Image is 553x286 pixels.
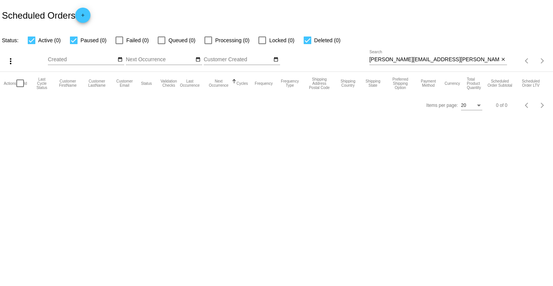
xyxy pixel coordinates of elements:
mat-icon: more_vert [6,57,15,66]
input: Next Occurrence [126,57,194,63]
button: Change sorting for FrequencyType [280,79,300,87]
input: Customer Created [204,57,272,63]
mat-select: Items per page: [461,103,482,108]
span: Status: [2,37,19,43]
mat-header-cell: Total Product Quantity [467,72,487,95]
mat-icon: date_range [273,57,279,63]
button: Next page [535,53,550,68]
mat-icon: close [501,57,506,63]
button: Change sorting for ShippingState [364,79,382,87]
button: Clear [499,56,507,64]
div: Items per page: [426,103,458,108]
button: Change sorting for ShippingPostcode [307,77,332,90]
span: Paused (0) [81,36,106,45]
button: Change sorting for Subtotal [487,79,512,87]
span: Locked (0) [269,36,294,45]
button: Change sorting for LifetimeValue [519,79,542,87]
mat-header-cell: Actions [4,72,16,95]
button: Change sorting for PreferredShippingOption [388,77,412,90]
span: Deleted (0) [314,36,341,45]
button: Change sorting for CustomerLastName [86,79,108,87]
mat-icon: add [78,13,87,22]
button: Next page [535,98,550,113]
span: 20 [461,103,466,108]
button: Change sorting for Cycles [236,81,248,86]
button: Change sorting for Id [24,81,27,86]
mat-icon: date_range [117,57,123,63]
button: Change sorting for NextOccurrenceUtc [208,79,230,87]
button: Change sorting for PaymentMethod.Type [419,79,437,87]
button: Change sorting for Frequency [255,81,273,86]
div: 0 of 0 [496,103,507,108]
h2: Scheduled Orders [2,8,90,23]
button: Previous page [520,98,535,113]
button: Change sorting for ShippingCountry [339,79,357,87]
input: Created [48,57,116,63]
mat-icon: date_range [195,57,201,63]
button: Previous page [520,53,535,68]
button: Change sorting for CurrencyIso [445,81,460,86]
button: Change sorting for LastOccurrenceUtc [179,79,201,87]
button: Change sorting for Status [141,81,152,86]
span: Active (0) [38,36,61,45]
span: Failed (0) [126,36,149,45]
button: Change sorting for CustomerEmail [115,79,134,87]
button: Change sorting for CustomerFirstName [57,79,79,87]
mat-header-cell: Validation Checks [158,72,179,95]
span: Queued (0) [168,36,195,45]
input: Search [369,57,499,63]
button: Change sorting for LastProcessingCycleId [34,77,50,90]
span: Processing (0) [215,36,249,45]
